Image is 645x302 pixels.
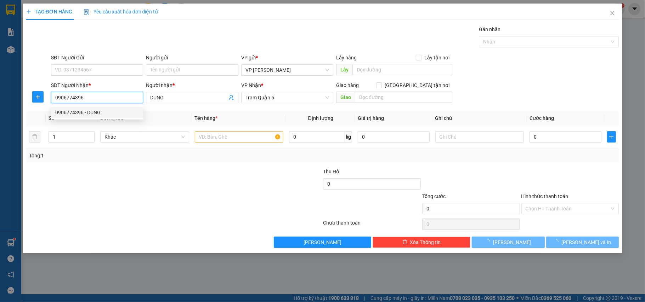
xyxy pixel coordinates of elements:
[241,82,261,88] span: VP Nhận
[422,193,446,199] span: Tổng cước
[9,51,124,63] b: GỬI : VP [PERSON_NAME]
[336,92,355,103] span: Giao
[195,131,284,143] input: VD: Bàn, Ghế
[55,109,139,116] div: 0906774396 - DUNG
[373,237,470,248] button: deleteXóa Thông tin
[493,238,531,246] span: [PERSON_NAME]
[274,237,372,248] button: [PERSON_NAME]
[485,239,493,244] span: loading
[610,10,615,16] span: close
[26,9,72,14] span: TẠO ĐƠN HÀNG
[345,131,352,143] span: kg
[530,115,554,121] span: Cước hàng
[66,17,296,26] li: 26 Phó Cơ Điều, Phường 12
[29,131,40,143] button: delete
[195,115,218,121] span: Tên hàng
[607,134,616,140] span: plus
[84,9,89,15] img: icon
[9,9,44,44] img: logo.jpg
[146,54,238,62] div: Người gửi
[561,238,611,246] span: [PERSON_NAME] và In
[554,239,561,244] span: loading
[323,169,339,174] span: Thu Hộ
[146,81,238,89] div: Người nhận
[355,92,452,103] input: Dọc đường
[402,239,407,245] span: delete
[322,219,421,231] div: Chưa thanh toán
[26,9,31,14] span: plus
[245,65,329,75] span: VP Bạc Liêu
[51,107,143,118] div: 0906774396 - DUNG
[32,91,44,103] button: plus
[432,111,527,125] th: Ghi chú
[304,238,341,246] span: [PERSON_NAME]
[228,95,234,100] span: user-add
[49,115,54,121] span: SL
[336,82,359,88] span: Giao hàng
[546,237,619,248] button: [PERSON_NAME] và In
[104,132,185,142] span: Khác
[33,94,43,100] span: plus
[51,54,143,62] div: SĐT Người Gửi
[352,64,452,75] input: Dọc đường
[472,237,545,248] button: [PERSON_NAME]
[607,131,616,143] button: plus
[308,115,333,121] span: Định lượng
[602,4,622,23] button: Close
[29,152,249,159] div: Tổng: 1
[421,54,452,62] span: Lấy tận nơi
[245,92,329,103] span: Trạm Quận 5
[358,131,429,143] input: 0
[336,55,357,60] span: Lấy hàng
[358,115,384,121] span: Giá trị hàng
[521,193,568,199] label: Hình thức thanh toán
[382,81,452,89] span: [GEOGRAPHIC_DATA] tận nơi
[241,54,334,62] div: VP gửi
[410,238,441,246] span: Xóa Thông tin
[51,81,143,89] div: SĐT Người Nhận
[479,27,500,32] label: Gán nhãn
[66,26,296,35] li: Hotline: 02839552959
[336,64,352,75] span: Lấy
[435,131,524,143] input: Ghi Chú
[84,9,158,14] span: Yêu cầu xuất hóa đơn điện tử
